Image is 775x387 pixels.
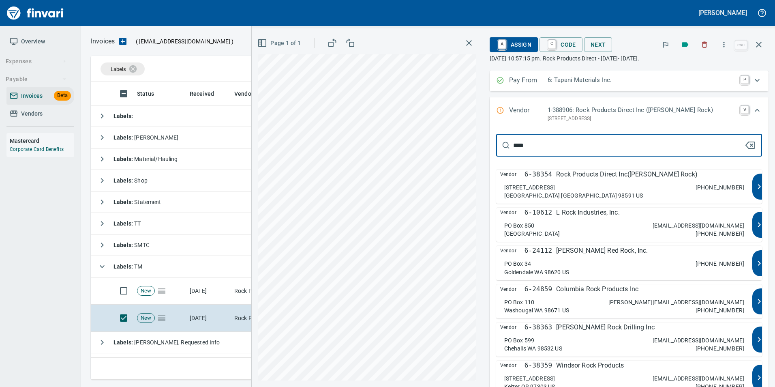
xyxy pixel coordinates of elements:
[113,263,143,270] span: TM
[113,263,134,270] strong: Labels :
[500,284,525,294] span: Vendor
[496,246,762,280] button: Vendor6-24112[PERSON_NAME] Red Rock, Inc.PO Box 34Goldendale WA 98620 US[PHONE_NUMBER]
[113,156,178,162] span: Material/Hauling
[556,284,638,294] p: Columbia Rock Products Inc
[556,170,698,179] p: Rock Products Direct Inc([PERSON_NAME] Rock)
[496,38,531,52] span: Assign
[608,298,744,306] p: [PERSON_NAME][EMAIL_ADDRESS][DOMAIN_NAME]
[137,89,165,99] span: Status
[653,221,744,230] p: [EMAIL_ADDRESS][DOMAIN_NAME]
[113,199,134,205] strong: Labels :
[504,191,643,200] p: [GEOGRAPHIC_DATA] [GEOGRAPHIC_DATA] 98591 US
[496,284,762,318] button: Vendor6-24859Columbia Rock Products IncPO Box 110Washougal WA 98671 US[PERSON_NAME][EMAIL_ADDRESS...
[653,374,744,383] p: [EMAIL_ADDRESS][DOMAIN_NAME]
[21,37,45,47] span: Overview
[500,361,525,370] span: Vendor
[504,336,535,344] p: PO Box 599
[548,75,736,85] p: 6: Tapani Materials Inc.
[504,221,535,230] p: PO Box 850
[10,146,64,152] a: Corporate Card Benefits
[715,36,733,54] button: More
[504,306,569,314] p: Washougal WA 98671 US
[113,134,134,141] strong: Labels :
[2,54,70,69] button: Expenses
[113,220,134,227] strong: Labels :
[186,305,231,332] td: [DATE]
[548,105,736,115] p: 1-388906: Rock Products Direct Inc ([PERSON_NAME] Rock)
[2,72,70,87] button: Payable
[500,208,525,217] span: Vendor
[496,322,762,357] button: Vendor6-38363[PERSON_NAME] Rock Drilling IncPO Box 599Chehalis WA 98532 US[EMAIL_ADDRESS][DOMAIN_...
[525,170,552,179] p: 6-38354
[509,105,548,123] p: Vendor
[6,74,67,84] span: Payable
[525,322,552,332] p: 6-38363
[113,134,178,141] span: [PERSON_NAME]
[231,305,312,332] td: Rock Products Direct Inc ([PERSON_NAME] Rock) (1-388906)
[500,246,525,256] span: Vendor
[101,62,145,75] div: Labels
[498,40,506,49] a: A
[504,260,531,268] p: PO Box 34
[10,136,74,145] h6: Mastercard
[155,287,169,294] span: Pages Split
[500,322,525,332] span: Vendor
[490,54,769,62] p: [DATE] 10:57:15 pm. Rock Products Direct - [DATE]- [DATE].
[113,177,148,184] span: Shop
[735,41,747,49] a: esc
[696,344,744,353] p: [PHONE_NUMBER]
[131,37,233,45] p: ( )
[490,37,538,52] button: AAssign
[490,71,769,91] div: Expand
[6,105,74,123] a: Vendors
[696,183,744,191] p: [PHONE_NUMBER]
[504,374,555,383] p: [STREET_ADDRESS]
[113,220,141,227] span: TT
[584,37,612,52] button: Next
[190,89,214,99] span: Received
[504,230,560,238] p: [GEOGRAPHIC_DATA]
[113,177,134,184] strong: Labels :
[54,91,71,100] span: Beta
[556,208,619,217] p: L Rock Industries, Inc.
[525,284,552,294] p: 6-24859
[111,66,126,72] span: Labels
[5,3,66,23] img: Finvari
[525,361,552,370] p: 6-38359
[155,314,169,321] span: Pages Split
[546,38,576,52] span: Code
[525,208,552,217] p: 6-10612
[256,36,304,51] button: Page 1 of 1
[234,89,272,99] span: Vendor / From
[6,32,74,51] a: Overview
[504,298,535,306] p: PO Box 110
[259,38,301,48] span: Page 1 of 1
[496,170,762,204] button: Vendor6-38354Rock Products Direct Inc([PERSON_NAME] Rock)[STREET_ADDRESS][GEOGRAPHIC_DATA] [GEOGR...
[540,37,582,52] button: CCode
[504,183,555,191] p: [STREET_ADDRESS]
[657,36,674,54] button: Flag
[696,36,713,54] button: Discard
[234,89,282,99] span: Vendor / From
[138,37,231,45] span: [EMAIL_ADDRESS][DOMAIN_NAME]
[733,35,769,54] span: Close invoice
[6,87,74,105] a: InvoicesBeta
[509,75,548,86] p: Pay From
[500,170,525,179] span: Vendor
[556,322,655,332] p: [PERSON_NAME] Rock Drilling Inc
[504,268,569,276] p: Goldendale WA 98620 US
[741,105,749,114] a: V
[91,37,115,46] p: Invoices
[548,115,736,123] p: [STREET_ADDRESS]
[21,91,43,101] span: Invoices
[113,199,161,205] span: Statement
[525,246,552,256] p: 6-24112
[591,40,606,50] span: Next
[186,277,231,305] td: [DATE]
[696,6,749,19] button: [PERSON_NAME]
[113,242,150,248] span: SMTC
[653,336,744,344] p: [EMAIL_ADDRESS][DOMAIN_NAME]
[113,156,134,162] strong: Labels :
[496,208,762,242] button: Vendor6-10612L Rock Industries, Inc.PO Box 850[GEOGRAPHIC_DATA][EMAIL_ADDRESS][DOMAIN_NAME][PHONE...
